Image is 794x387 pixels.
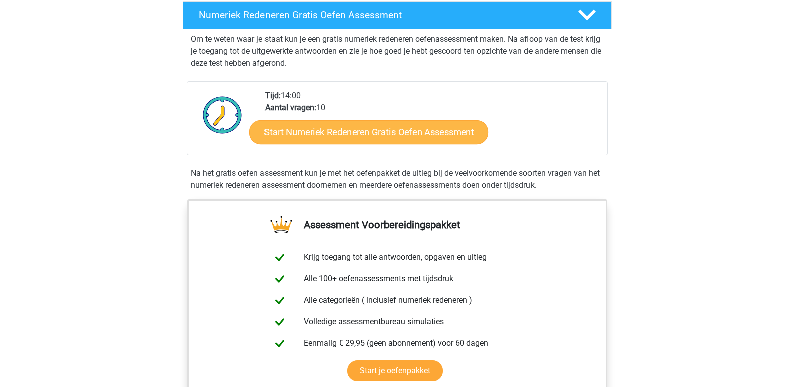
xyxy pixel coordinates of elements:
[179,1,616,29] a: Numeriek Redeneren Gratis Oefen Assessment
[257,90,607,155] div: 14:00 10
[199,9,562,21] h4: Numeriek Redeneren Gratis Oefen Assessment
[191,33,604,69] p: Om te weten waar je staat kun je een gratis numeriek redeneren oefenassessment maken. Na afloop v...
[197,90,248,140] img: Klok
[249,120,488,144] a: Start Numeriek Redeneren Gratis Oefen Assessment
[187,167,608,191] div: Na het gratis oefen assessment kun je met het oefenpakket de uitleg bij de veelvoorkomende soorte...
[265,91,281,100] b: Tijd:
[347,360,443,381] a: Start je oefenpakket
[265,103,316,112] b: Aantal vragen:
